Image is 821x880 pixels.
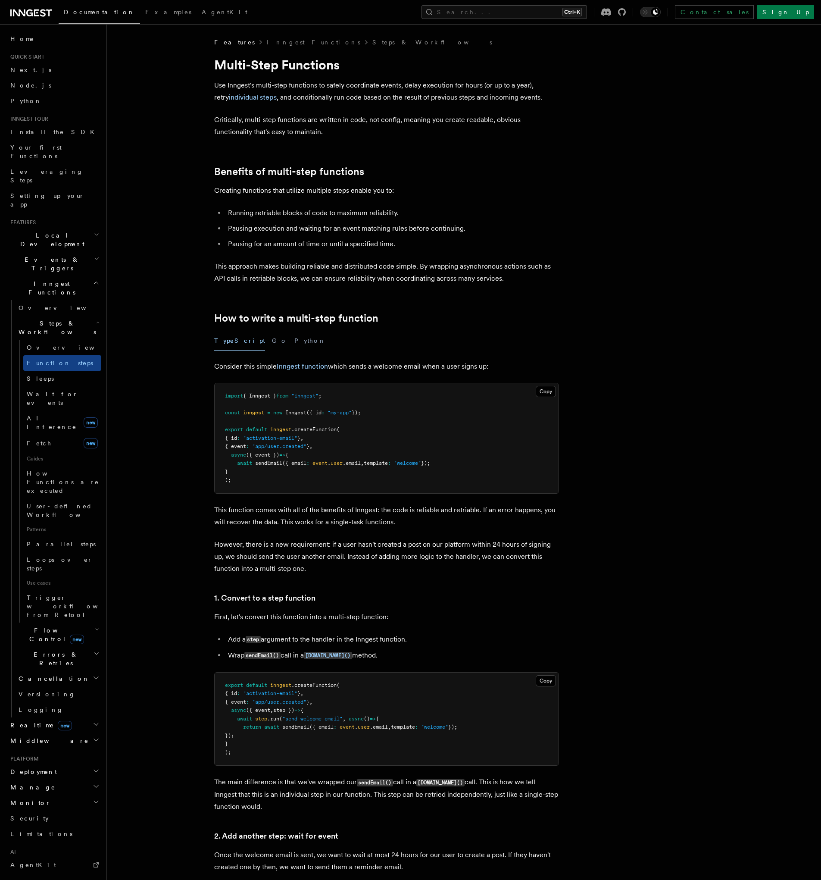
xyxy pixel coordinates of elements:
[7,733,101,748] button: Middleware
[15,300,101,316] a: Overview
[7,62,101,78] a: Next.js
[7,231,94,248] span: Local Development
[10,128,100,135] span: Install the SDK
[361,460,364,466] span: ,
[7,767,57,776] span: Deployment
[291,393,318,399] span: "inngest"
[448,724,457,730] span: });
[282,724,309,730] span: sendEmail
[536,675,556,686] button: Copy
[7,300,101,717] div: Inngest Functions
[304,651,352,659] a: [DOMAIN_NAME]()
[10,192,84,208] span: Setting up your app
[349,716,364,722] span: async
[15,319,96,336] span: Steps & Workflows
[7,140,101,164] a: Your first Functions
[23,523,101,536] span: Patterns
[300,690,303,696] span: ,
[7,93,101,109] a: Python
[59,3,140,24] a: Documentation
[340,724,355,730] span: event
[243,410,264,416] span: inngest
[264,724,279,730] span: await
[15,650,94,667] span: Errors & Retries
[337,682,340,688] span: (
[7,717,101,733] button: Realtimenew
[225,435,237,441] span: { id
[10,66,51,73] span: Next.js
[197,3,253,23] a: AgentKit
[562,8,582,16] kbd: Ctrl+K
[10,815,49,822] span: Security
[23,371,101,386] a: Sleeps
[15,647,101,671] button: Errors & Retries
[84,417,98,428] span: new
[225,699,246,705] span: { event
[328,410,352,416] span: "my-app"
[214,539,559,575] p: However, there is a new requirement: if a user hasn't created a post on our platform within 24 ho...
[246,707,270,713] span: ({ event
[7,736,89,745] span: Middleware
[202,9,247,16] span: AgentKit
[421,460,430,466] span: });
[246,443,249,449] span: :
[306,460,309,466] span: :
[214,166,364,178] a: Benefits of multi-step functions
[225,690,237,696] span: { id
[214,185,559,197] p: Creating functions that utilize multiple steps enable you to:
[309,724,334,730] span: ({ email
[7,795,101,811] button: Monitor
[7,279,93,297] span: Inngest Functions
[243,690,297,696] span: "activation-email"
[27,391,78,406] span: Wait for events
[285,452,288,458] span: {
[372,38,492,47] a: Steps & Workflows
[246,452,279,458] span: ({ event })
[267,38,360,47] a: Inngest Functions
[27,556,93,572] span: Loops over steps
[225,682,243,688] span: export
[267,716,279,722] span: .run
[7,31,101,47] a: Home
[421,5,587,19] button: Search...Ctrl+K
[291,682,337,688] span: .createFunction
[214,776,559,813] p: The main difference is that we've wrapped our call in a call. This is how we tell Inngest that th...
[279,716,282,722] span: (
[225,222,559,235] li: Pausing execution and waiting for an event matching rules before continuing.
[23,590,101,623] a: Trigger workflows from Retool
[343,716,346,722] span: ,
[27,344,116,351] span: Overview
[23,466,101,498] a: How Functions are executed
[7,124,101,140] a: Install the SDK
[270,426,291,432] span: inngest
[15,623,101,647] button: Flow Controlnew
[352,410,361,416] span: });
[270,707,273,713] span: ,
[246,636,261,643] code: step
[23,340,101,355] a: Overview
[282,460,306,466] span: ({ email
[214,312,378,324] a: How to write a multi-step function
[300,435,303,441] span: ,
[23,355,101,371] a: Function steps
[10,861,56,868] span: AgentKit
[306,410,322,416] span: ({ id
[225,733,234,739] span: });
[225,741,228,747] span: }
[23,435,101,452] a: Fetchnew
[214,79,559,103] p: Use Inngest's multi-step functions to safely coordinate events, delay execution for hours (or up ...
[27,470,99,494] span: How Functions are executed
[300,707,303,713] span: {
[7,78,101,93] a: Node.js
[214,114,559,138] p: Critically, multi-step functions are written in code, not config, meaning you create readable, ob...
[312,460,328,466] span: event
[7,764,101,780] button: Deployment
[294,707,300,713] span: =>
[285,410,306,416] span: Inngest
[15,340,101,623] div: Steps & Workflows
[10,34,34,43] span: Home
[23,452,101,466] span: Guides
[214,611,559,623] p: First, let's convert this function into a multi-step function:
[19,691,75,698] span: Versioning
[7,276,101,300] button: Inngest Functions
